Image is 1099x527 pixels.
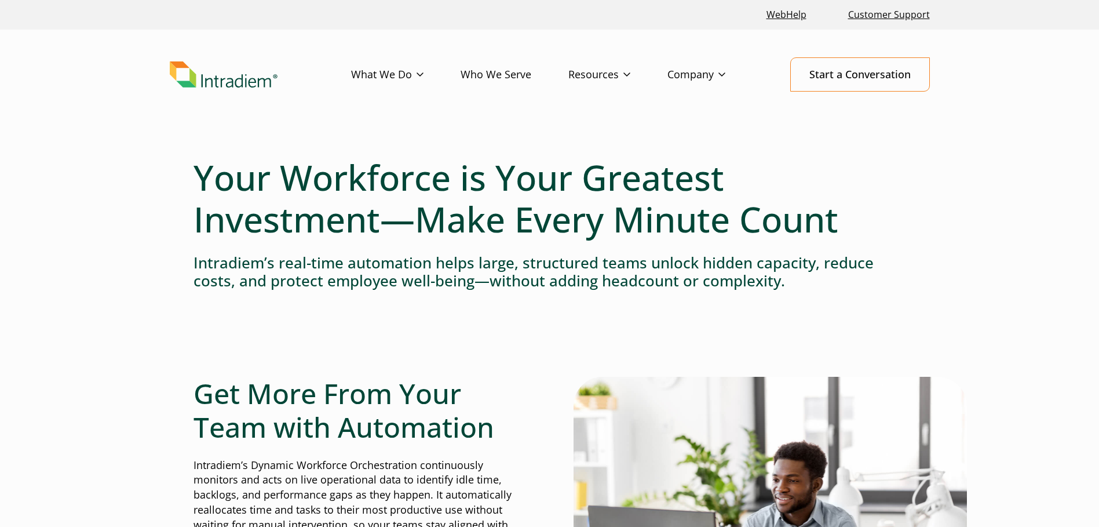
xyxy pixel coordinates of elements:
[193,377,526,444] h2: Get More From Your Team with Automation
[170,61,278,88] img: Intradiem
[667,58,762,92] a: Company
[461,58,568,92] a: Who We Serve
[193,157,906,240] h1: Your Workforce is Your Greatest Investment—Make Every Minute Count
[351,58,461,92] a: What We Do
[762,2,811,27] a: Link opens in a new window
[170,61,351,88] a: Link to homepage of Intradiem
[844,2,934,27] a: Customer Support
[568,58,667,92] a: Resources
[193,254,906,290] h4: Intradiem’s real-time automation helps large, structured teams unlock hidden capacity, reduce cos...
[790,57,930,92] a: Start a Conversation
